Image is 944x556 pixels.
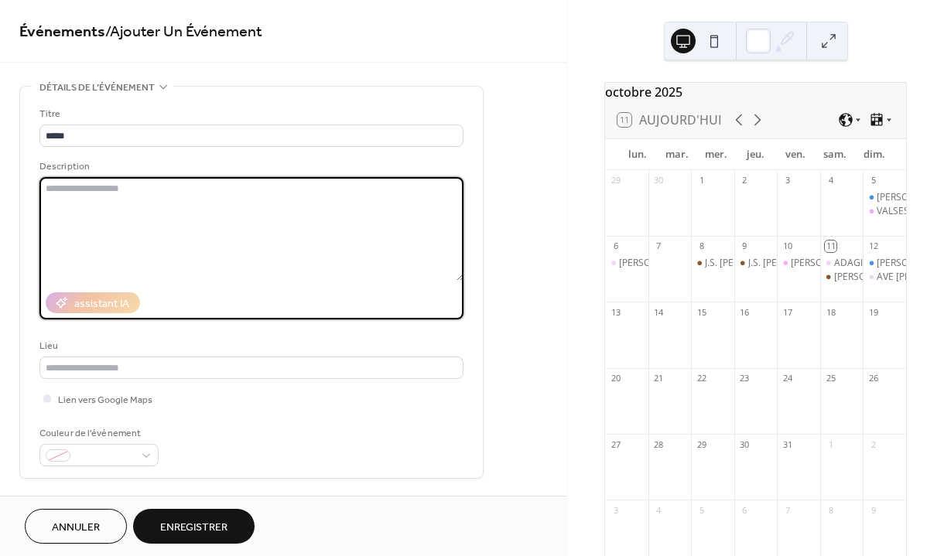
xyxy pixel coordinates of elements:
div: 23 [739,373,751,384]
div: 8 [696,240,707,252]
div: Couleur de l'événement [39,425,156,442]
span: / Ajouter Un Événement [105,17,262,47]
div: 9 [867,504,879,516]
div: 2 [867,438,879,450]
div: 21 [653,373,665,384]
div: 26 [867,373,879,384]
div: 29 [696,438,707,450]
button: Enregistrer [133,509,255,544]
div: 3 [610,504,621,516]
div: 24 [782,373,793,384]
div: 22 [696,373,707,384]
div: mer. [696,139,736,170]
div: Description [39,159,460,175]
div: 11 [825,240,836,252]
div: 12 [867,240,879,252]
div: 8 [825,504,836,516]
div: 19 [867,306,879,318]
div: lun. [617,139,657,170]
div: 5 [867,175,879,186]
div: ven. [775,139,815,170]
div: sam. [815,139,854,170]
span: Enregistrer [160,520,227,536]
div: J.S. Bach : Intégrales des Sonates et Partitas pour violon [691,257,734,270]
div: 13 [610,306,621,318]
div: 28 [653,438,665,450]
div: mar. [657,139,696,170]
div: VALSES : Valses, tangos, et polka pour violon & orchestre [863,205,906,218]
div: 25 [825,373,836,384]
div: AVE MARIA [863,271,906,284]
div: J.S. Bach : Les Variations Goldberg - transcription pour corde [734,257,778,270]
div: dim. [854,139,894,170]
div: 29 [610,175,621,186]
a: Événements [19,17,105,47]
div: 1 [696,175,707,186]
div: 27 [610,438,621,450]
div: 4 [825,175,836,186]
span: Annuler [52,520,100,536]
div: 6 [739,504,751,516]
div: 30 [739,438,751,450]
div: 30 [653,175,665,186]
div: Titre [39,106,460,122]
div: Vivaldi : Les Quatre Saisons [605,257,648,270]
div: jeu. [736,139,775,170]
div: 20 [610,373,621,384]
span: Lien vers Google Maps [58,392,152,408]
button: Annuler [25,509,127,544]
div: 3 [782,175,793,186]
div: 5 [696,504,707,516]
div: 16 [739,306,751,318]
div: Vivaldi : Les Quatre Saisons [777,257,820,270]
div: 4 [653,504,665,516]
div: 10 [782,240,793,252]
div: 15 [696,306,707,318]
div: 31 [782,438,793,450]
div: Vivaldi : Les Quatre Saisons [820,271,864,284]
div: [PERSON_NAME] : Les Quatre Saisons [619,257,782,270]
div: 18 [825,306,836,318]
div: Vivaldi : Les Quatre Saisons [863,191,906,204]
div: Vivaldi : Les Quatre Saisons [863,257,906,270]
div: octobre 2025 [605,83,906,101]
div: 9 [739,240,751,252]
div: 7 [782,504,793,516]
div: 2 [739,175,751,186]
div: 6 [610,240,621,252]
span: Détails de l’événement [39,80,155,96]
div: 1 [825,438,836,450]
div: Lieu [39,338,460,354]
div: 14 [653,306,665,318]
div: 17 [782,306,793,318]
div: 7 [653,240,665,252]
div: ADAGIO ! Les plus belles pages pour quatuor [820,257,864,270]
